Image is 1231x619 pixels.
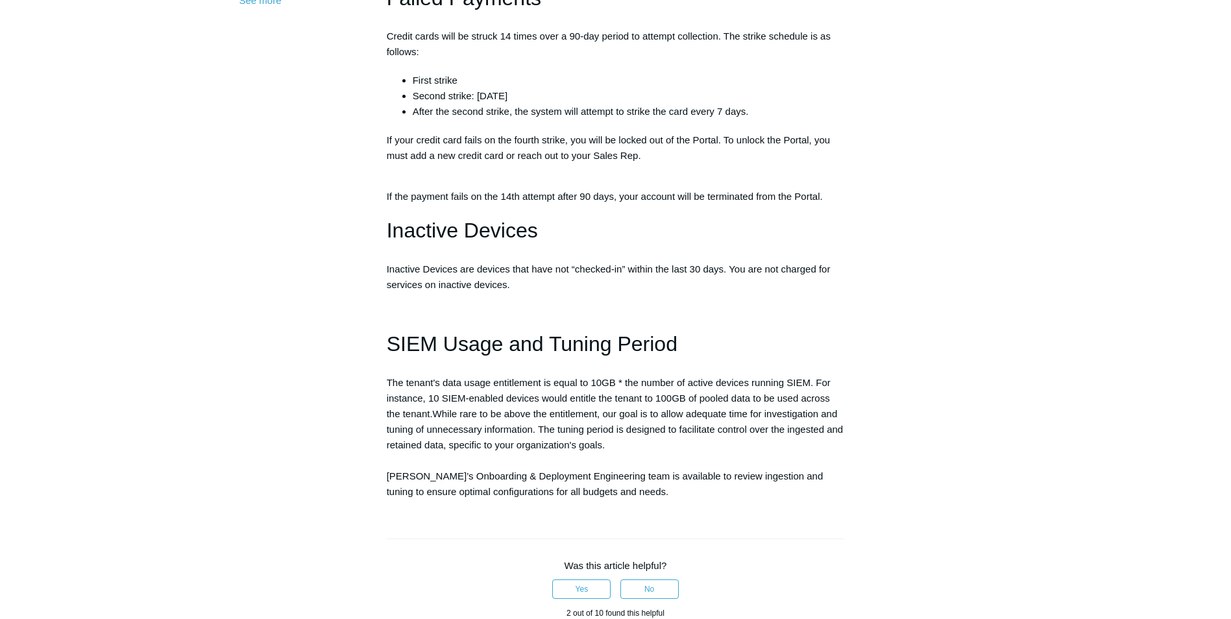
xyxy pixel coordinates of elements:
[387,375,845,500] p: While rare to be above the entitlement, our goal is to allow adequate time for investigation and ...
[413,73,845,88] li: First strike
[387,29,845,60] p: Credit cards will be struck 14 times over a 90-day period to attempt collection. The strike sched...
[413,104,845,119] li: After the second strike, the system will attempt to strike the card every 7 days.
[620,579,679,599] button: This article was not helpful
[387,214,845,247] h1: Inactive Devices
[387,328,845,361] h1: SIEM Usage and Tuning Period
[413,88,845,104] li: Second strike: [DATE]
[387,173,845,204] p: If the payment fails on the 14th attempt after 90 days, your account will be terminated from the ...
[567,609,664,618] span: 2 out of 10 found this helpful
[552,579,611,599] button: This article was helpful
[387,377,833,419] span: The tenant's data usage entitlement is equal to 10GB * the number of active devices running SIEM....
[565,560,667,571] span: Was this article helpful?
[387,132,845,164] p: If your credit card fails on the fourth strike, you will be locked out of the Portal. To unlock t...
[387,263,833,290] span: Inactive Devices are devices that have not “checked-in” within the last 30 days. You are not char...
